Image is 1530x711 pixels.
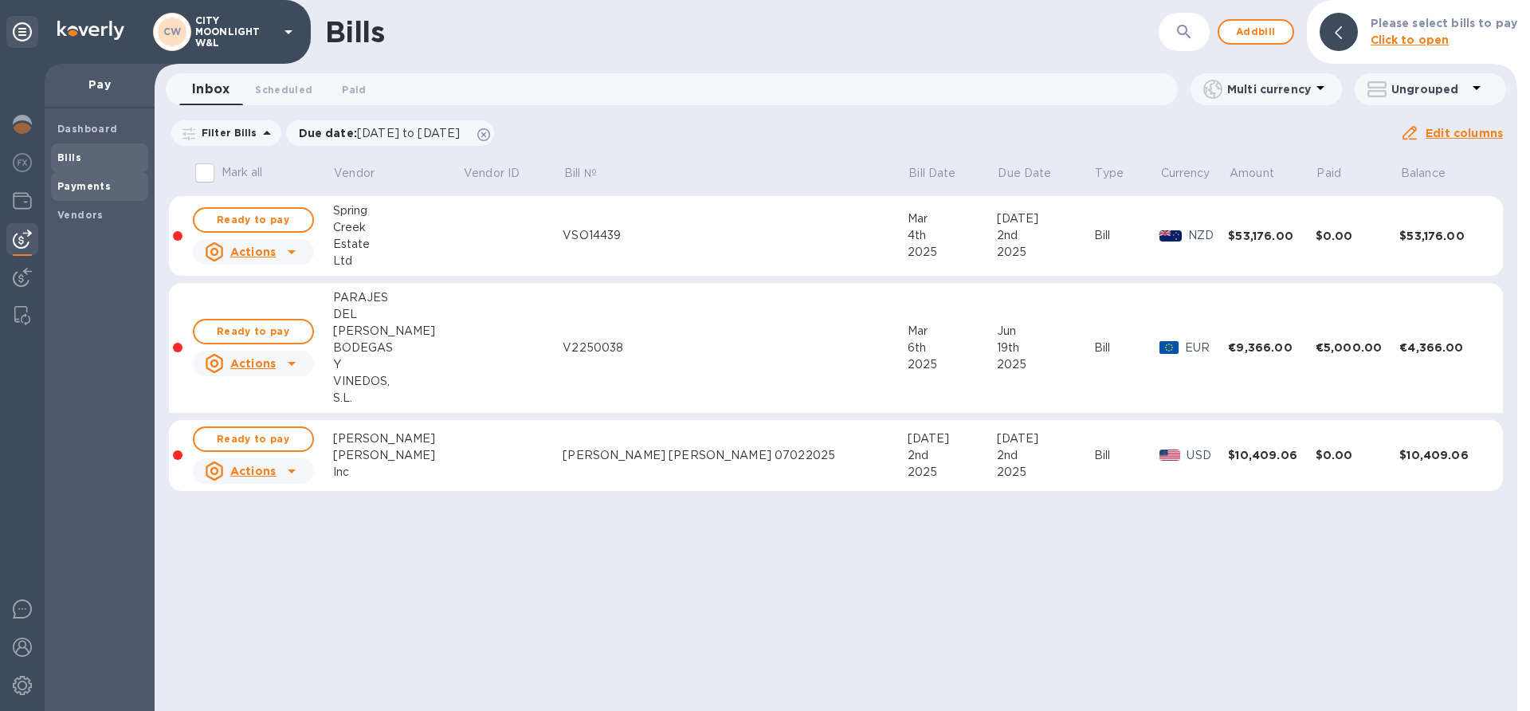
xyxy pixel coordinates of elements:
img: USD [1159,450,1181,461]
span: Due Date [998,165,1072,182]
div: 19th [997,340,1094,356]
span: [DATE] to [DATE] [357,127,460,139]
b: Bills [57,151,81,163]
b: Dashboard [57,123,118,135]
p: Bill № [564,165,597,182]
img: Wallets [13,191,32,210]
button: Ready to pay [193,426,314,452]
h1: Bills [325,15,384,49]
b: Please select bills to pay [1371,17,1517,29]
p: Bill Date [908,165,955,182]
div: DEL [333,306,463,323]
button: Addbill [1218,19,1294,45]
span: Bill № [564,165,618,182]
span: Amount [1230,165,1295,182]
div: €4,366.00 [1399,340,1486,355]
p: Type [1095,165,1124,182]
div: [PERSON_NAME] [333,323,463,340]
p: Due date : [299,125,469,141]
div: [DATE] [908,430,997,447]
div: Ltd [333,253,463,269]
p: Vendor [334,165,375,182]
div: Spring [333,202,463,219]
p: Filter Bills [195,126,257,139]
button: Ready to pay [193,319,314,344]
div: Estate [333,236,463,253]
div: [DATE] [997,430,1094,447]
p: Balance [1401,165,1446,182]
p: Paid [1316,165,1341,182]
div: Due date:[DATE] to [DATE] [286,120,495,146]
b: Click to open [1371,33,1450,46]
div: [DATE] [997,210,1094,227]
span: Paid [342,81,366,98]
span: Ready to pay [207,210,300,230]
span: Ready to pay [207,430,300,449]
u: Actions [230,246,276,258]
div: Bill [1094,340,1159,356]
div: 2nd [908,447,997,464]
div: [PERSON_NAME] [333,447,463,464]
div: Mar [908,210,997,227]
p: CITY MOONLIGHT W&L [195,15,275,49]
div: 6th [908,340,997,356]
div: Inc [333,464,463,481]
div: VINEDOS, [333,373,463,390]
span: Bill Date [908,165,976,182]
div: $0.00 [1316,228,1399,244]
div: 2nd [997,227,1094,244]
div: €9,366.00 [1228,340,1315,355]
p: USD [1187,447,1228,464]
p: Pay [57,77,142,92]
div: 2nd [997,447,1094,464]
span: Vendor ID [464,165,540,182]
img: Logo [57,21,124,40]
div: 4th [908,227,997,244]
div: $10,409.06 [1228,447,1315,463]
div: Unpin categories [6,16,38,48]
div: Bill [1094,447,1159,464]
span: Scheduled [255,81,312,98]
div: $0.00 [1316,447,1399,463]
div: 2025 [908,356,997,373]
span: Add bill [1232,22,1280,41]
p: Due Date [998,165,1051,182]
div: Jun [997,323,1094,340]
img: Foreign exchange [13,153,32,172]
p: Amount [1230,165,1274,182]
u: Actions [230,465,276,477]
div: $10,409.06 [1399,447,1486,463]
div: S.L. [333,390,463,407]
div: Bill [1094,227,1159,244]
span: Inbox [192,78,229,100]
img: NZD [1159,230,1182,242]
div: V2250038 [563,340,907,356]
div: [PERSON_NAME] [333,430,463,447]
span: Vendor [334,165,395,182]
p: Ungrouped [1391,81,1467,97]
div: 2025 [997,356,1094,373]
div: Creek [333,219,463,236]
div: 2025 [997,244,1094,261]
div: VSO14439 [563,227,907,244]
p: NZD [1188,227,1229,244]
div: Mar [908,323,997,340]
div: $53,176.00 [1399,228,1486,244]
p: Currency [1161,165,1210,182]
div: €5,000.00 [1316,340,1399,355]
div: $53,176.00 [1228,228,1315,244]
b: CW [163,26,182,37]
div: Y [333,356,463,373]
div: PARAJES [333,289,463,306]
p: Multi currency [1227,81,1311,97]
div: 2025 [908,244,997,261]
p: Vendor ID [464,165,520,182]
span: Type [1095,165,1144,182]
div: [PERSON_NAME] [PERSON_NAME] 07022025 [563,447,907,464]
span: Ready to pay [207,322,300,341]
u: Actions [230,357,276,370]
div: 2025 [997,464,1094,481]
span: Paid [1316,165,1362,182]
p: EUR [1185,340,1229,356]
